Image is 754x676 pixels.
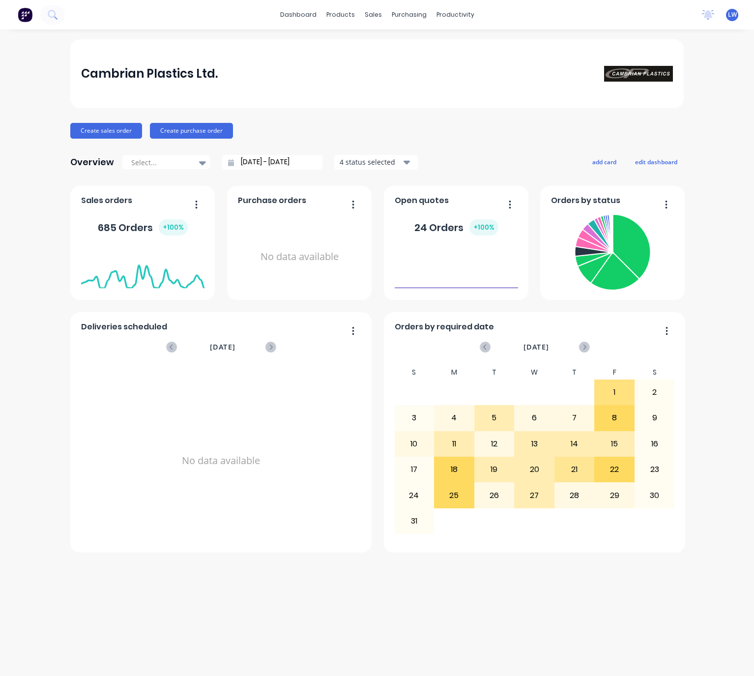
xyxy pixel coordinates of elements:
div: 24 Orders [414,219,498,235]
div: 22 [595,457,634,482]
div: F [594,365,635,380]
span: Sales orders [81,195,132,206]
div: 26 [475,483,514,507]
button: edit dashboard [629,155,684,168]
div: 12 [475,432,514,456]
div: 4 status selected [340,157,402,167]
div: 9 [635,406,674,430]
img: Factory [18,7,32,22]
div: Cambrian Plastics Ltd. [81,64,218,84]
div: 6 [515,406,554,430]
div: 15 [595,432,634,456]
span: [DATE] [523,342,549,353]
span: Deliveries scheduled [81,321,167,333]
div: 30 [635,483,674,507]
a: dashboard [275,7,321,22]
div: 25 [435,483,474,507]
span: Orders by required date [395,321,494,333]
div: M [434,365,474,380]
div: Overview [70,152,114,172]
div: No data available [81,365,361,556]
div: 3 [395,406,434,430]
div: 13 [515,432,554,456]
div: 31 [395,509,434,533]
span: Purchase orders [238,195,306,206]
div: 28 [555,483,594,507]
button: add card [586,155,623,168]
div: 23 [635,457,674,482]
div: 10 [395,432,434,456]
div: 4 [435,406,474,430]
span: Orders by status [551,195,620,206]
div: + 100 % [159,219,188,235]
div: S [635,365,675,380]
div: 685 Orders [98,219,188,235]
button: Create sales order [70,123,142,139]
div: productivity [432,7,479,22]
div: 1 [595,380,634,405]
div: S [394,365,435,380]
div: 18 [435,457,474,482]
div: 16 [635,432,674,456]
div: 7 [555,406,594,430]
div: 29 [595,483,634,507]
div: 8 [595,406,634,430]
div: 5 [475,406,514,430]
div: + 100 % [469,219,498,235]
div: 11 [435,432,474,456]
div: 21 [555,457,594,482]
div: products [321,7,360,22]
div: 14 [555,432,594,456]
div: 24 [395,483,434,507]
div: sales [360,7,387,22]
img: Cambrian Plastics Ltd. [604,66,673,82]
button: 4 status selected [334,155,418,170]
div: T [474,365,515,380]
div: 19 [475,457,514,482]
span: LW [728,10,737,19]
div: 2 [635,380,674,405]
div: T [554,365,595,380]
button: Create purchase order [150,123,233,139]
div: No data available [238,210,361,303]
span: Open quotes [395,195,449,206]
div: purchasing [387,7,432,22]
div: W [514,365,554,380]
div: 27 [515,483,554,507]
div: 17 [395,457,434,482]
div: 20 [515,457,554,482]
span: [DATE] [210,342,235,353]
